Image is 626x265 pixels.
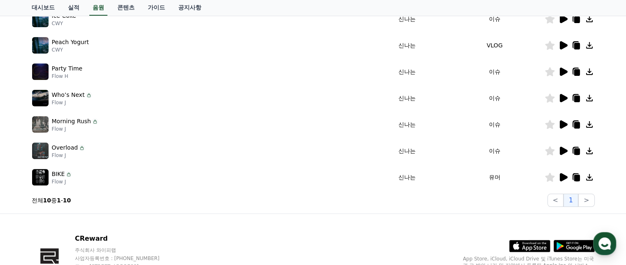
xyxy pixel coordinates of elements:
[32,169,49,185] img: music
[75,209,85,216] span: 대화
[52,38,89,47] p: Peach Yogurt
[63,197,71,204] strong: 10
[52,170,65,178] p: BIKE
[52,64,83,73] p: Party Time
[106,197,158,217] a: 설정
[52,99,92,106] p: Flow J
[52,126,98,132] p: Flow J
[52,47,89,53] p: CWY
[445,164,545,190] td: 유머
[127,209,137,216] span: 설정
[32,63,49,80] img: music
[52,178,72,185] p: Flow J
[445,85,545,111] td: 이슈
[32,11,49,27] img: music
[370,32,445,59] td: 신나는
[32,143,49,159] img: music
[52,73,83,80] p: Flow H
[52,143,78,152] p: Overload
[75,247,175,253] p: 주식회사 와이피랩
[445,111,545,138] td: 이슈
[43,197,51,204] strong: 10
[52,152,86,159] p: Flow J
[52,117,91,126] p: Morning Rush
[57,197,61,204] strong: 1
[578,194,594,207] button: >
[445,6,545,32] td: 이슈
[32,116,49,133] img: music
[32,90,49,106] img: music
[26,209,31,216] span: 홈
[75,234,175,244] p: CReward
[52,20,76,27] p: CWY
[32,37,49,54] img: music
[370,138,445,164] td: 신나는
[54,197,106,217] a: 대화
[370,111,445,138] td: 신나는
[445,59,545,85] td: 이슈
[32,196,71,204] p: 전체 중 -
[445,32,545,59] td: VLOG
[445,138,545,164] td: 이슈
[370,59,445,85] td: 신나는
[563,194,578,207] button: 1
[75,255,175,262] p: 사업자등록번호 : [PHONE_NUMBER]
[370,85,445,111] td: 신나는
[370,6,445,32] td: 신나는
[2,197,54,217] a: 홈
[370,164,445,190] td: 신나는
[52,91,85,99] p: Who’s Next
[547,194,563,207] button: <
